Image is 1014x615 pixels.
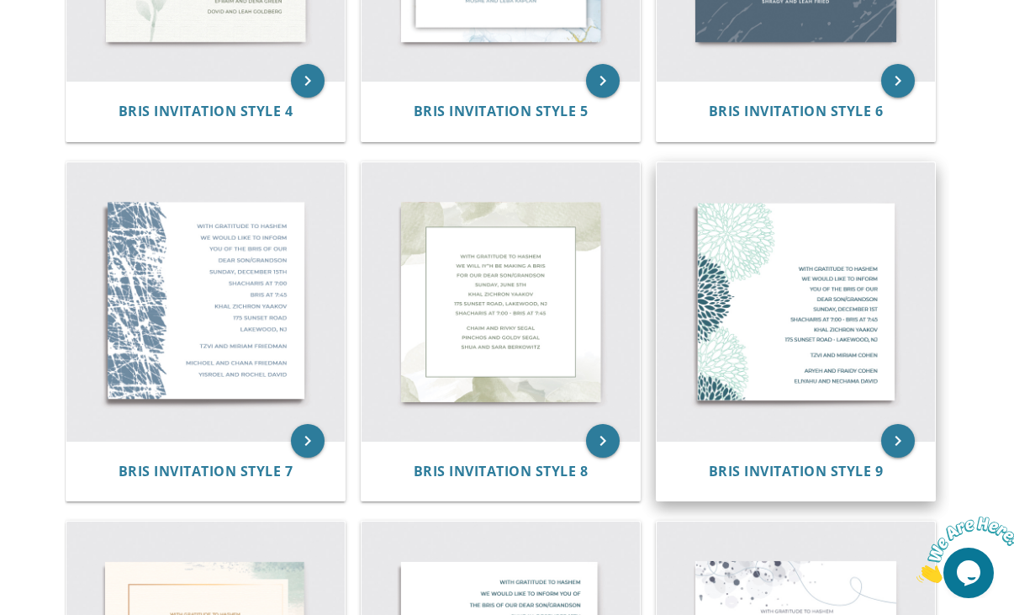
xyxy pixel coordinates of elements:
a: Bris Invitation Style 7 [119,464,293,480]
a: keyboard_arrow_right [881,424,915,458]
span: Bris Invitation Style 7 [119,462,293,480]
img: Chat attention grabber [7,7,111,73]
span: Bris Invitation Style 9 [709,462,884,480]
span: Bris Invitation Style 6 [709,102,884,120]
a: keyboard_arrow_right [291,64,325,98]
a: Bris Invitation Style 8 [414,464,589,480]
a: Bris Invitation Style 4 [119,103,293,119]
img: Bris Invitation Style 8 [362,162,640,441]
span: Bris Invitation Style 4 [119,102,293,120]
a: keyboard_arrow_right [586,424,620,458]
a: keyboard_arrow_right [881,64,915,98]
a: Bris Invitation Style 5 [414,103,589,119]
img: Bris Invitation Style 9 [657,162,935,441]
img: Bris Invitation Style 7 [66,162,345,441]
a: keyboard_arrow_right [291,424,325,458]
a: keyboard_arrow_right [586,64,620,98]
iframe: chat widget [910,510,1014,590]
a: Bris Invitation Style 6 [709,103,884,119]
span: Bris Invitation Style 5 [414,102,589,120]
span: Bris Invitation Style 8 [414,462,589,480]
a: Bris Invitation Style 9 [709,464,884,480]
